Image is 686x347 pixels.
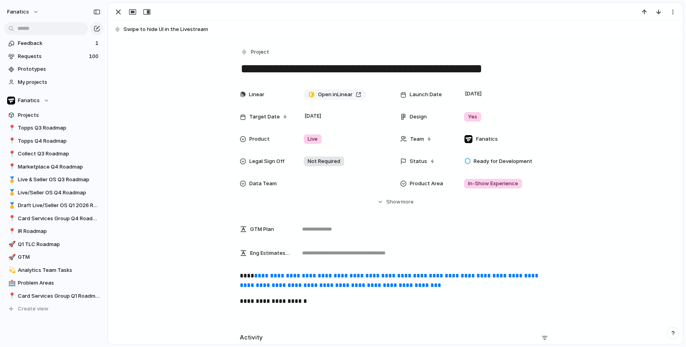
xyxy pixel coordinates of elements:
[7,253,15,261] button: 🚀
[7,215,15,223] button: 📍
[4,95,103,107] button: Fanatics
[249,91,264,99] span: Linear
[7,240,15,248] button: 🚀
[476,135,498,143] span: Fanatics
[303,111,324,121] span: [DATE]
[89,52,100,60] span: 100
[4,135,103,147] div: 📍Topps Q4 Roadmap
[7,292,15,300] button: 📍
[4,50,103,62] a: Requests100
[8,291,14,300] div: 📍
[463,89,484,99] span: [DATE]
[410,180,443,188] span: Product Area
[250,225,274,233] span: GTM Plan
[318,91,353,99] span: Open in Linear
[18,65,100,73] span: Prototypes
[112,23,679,36] button: Swipe to hide UI in the Livestream
[308,157,340,165] span: Not Required
[7,163,15,171] button: 📍
[8,214,14,223] div: 📍
[239,47,272,58] button: Project
[4,76,103,88] a: My projects
[8,175,14,184] div: 🥇
[4,238,103,250] a: 🚀Q1 TLC Roadmap
[8,162,14,171] div: 📍
[8,149,14,159] div: 📍
[7,124,15,132] button: 📍
[18,163,100,171] span: Marketplace Q4 Roadmap
[18,52,87,60] span: Requests
[4,264,103,276] a: 💫Analytics Team Tasks
[4,109,103,121] a: Projects
[8,124,14,133] div: 📍
[249,157,285,165] span: Legal Sign Off
[468,113,477,121] span: Yes
[251,48,269,56] span: Project
[8,266,14,275] div: 💫
[18,305,48,313] span: Create view
[4,63,103,75] a: Prototypes
[7,8,29,16] span: fanatics
[4,187,103,199] a: 🥇Live/Seller OS Q4 Roadmap
[18,253,100,261] span: GTM
[250,249,291,257] span: Eng Estimates (B/iOs/A/W) in Cycles
[4,251,103,263] a: 🚀GTM
[410,135,424,143] span: Team
[8,188,14,197] div: 🥇
[7,266,15,274] button: 💫
[240,333,263,342] h2: Activity
[249,113,280,121] span: Target Date
[4,161,103,173] a: 📍Marketplace Q4 Roadmap
[4,174,103,186] a: 🥇Live & Seller OS Q3 Roadmap
[8,279,14,288] div: 🏥
[18,97,40,105] span: Fanatics
[7,176,15,184] button: 🥇
[18,266,100,274] span: Analytics Team Tasks
[4,6,43,18] button: fanatics
[4,122,103,134] a: 📍Topps Q3 Roadmap
[249,135,270,143] span: Product
[18,150,100,158] span: Collect Q3 Roadmap
[4,213,103,225] a: 📍Card Services Group Q4 Roadmap
[18,124,100,132] span: Topps Q3 Roadmap
[410,91,442,99] span: Launch Date
[7,189,15,197] button: 🥇
[474,157,532,165] span: Ready for Development
[7,202,15,209] button: 🥇
[18,279,100,287] span: Problem Areas
[468,180,518,188] span: In-Show Experience
[4,200,103,211] a: 🥇Draft Live/Seller OS Q1 2026 Roadmap
[8,136,14,145] div: 📍
[18,176,100,184] span: Live & Seller OS Q3 Roadmap
[8,253,14,262] div: 🚀
[4,303,103,315] button: Create view
[4,277,103,289] a: 🏥Problem Areas
[4,290,103,302] div: 📍Card Services Group Q1 Roadmap
[410,113,427,121] span: Design
[304,89,366,100] a: Open inLinear
[8,240,14,249] div: 🚀
[4,148,103,160] a: 📍Collect Q3 Roadmap
[4,37,103,49] a: Feedback1
[7,279,15,287] button: 🏥
[18,240,100,248] span: Q1 TLC Roadmap
[18,202,100,209] span: Draft Live/Seller OS Q1 2026 Roadmap
[18,215,100,223] span: Card Services Group Q4 Roadmap
[18,292,100,300] span: Card Services Group Q1 Roadmap
[386,198,401,206] span: Show
[308,135,318,143] span: Live
[18,189,100,197] span: Live/Seller OS Q4 Roadmap
[410,157,427,165] span: Status
[18,111,100,119] span: Projects
[8,227,14,236] div: 📍
[95,39,100,47] span: 1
